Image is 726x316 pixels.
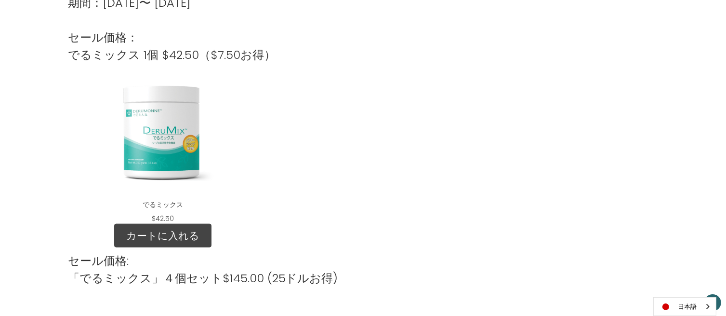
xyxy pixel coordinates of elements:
a: 日本語 [654,298,716,316]
p: セール価格： でるミックス 1個 $42.50（$7.50お得） [68,29,659,64]
p: セール価格: 「でるミックス」４個セット$145.00 (25ドルお得) [68,252,338,287]
aside: Language selected: 日本語 [653,297,716,316]
div: DeruMix [68,64,258,224]
a: でるミックス [143,200,183,209]
a: カートに入れる [114,224,211,248]
div: Language [653,297,716,316]
div: $42.50 [146,214,180,224]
